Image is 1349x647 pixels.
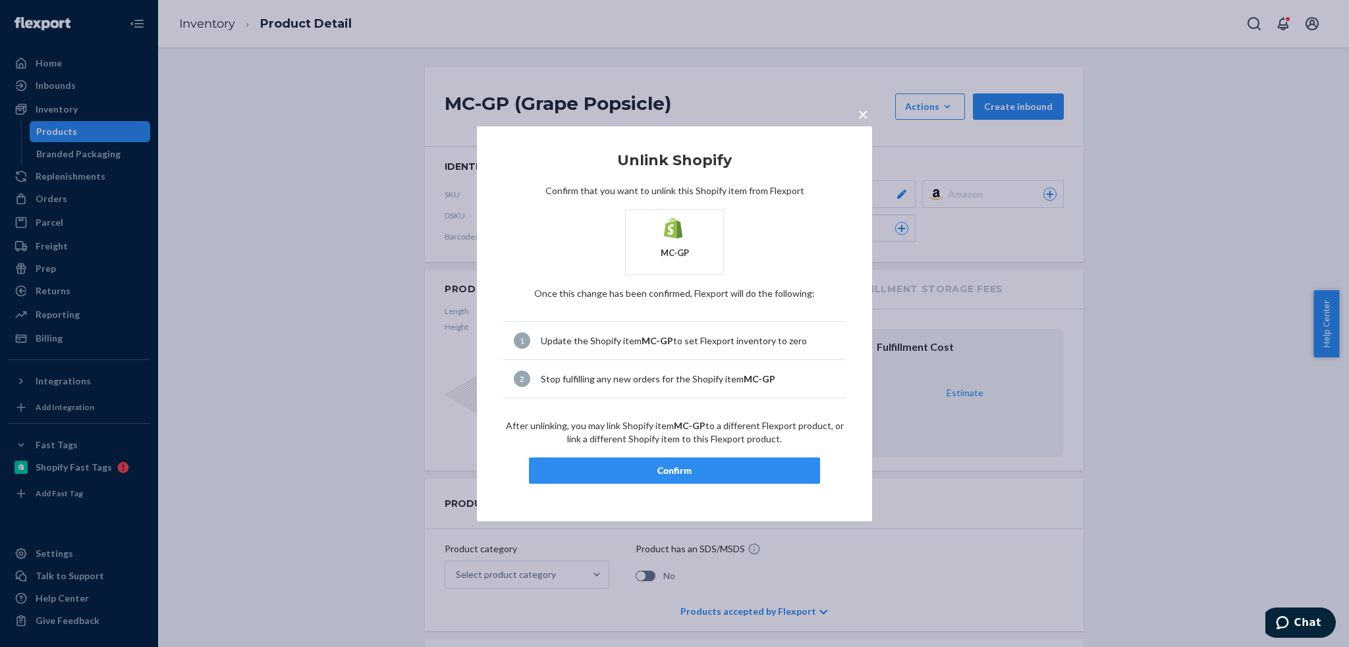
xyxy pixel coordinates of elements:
div: 2 [514,371,530,387]
div: Update the Shopify item to set Flexport inventory to zero [541,334,835,348]
span: MC-GP [642,335,673,346]
div: Stop fulfilling any new orders for the Shopify item [541,373,835,386]
div: Confirm [540,464,809,477]
span: MC-GP [744,373,775,384]
p: Confirm that you want to unlink this Shopify item from Flexport [503,184,846,197]
button: Confirm [529,457,820,484]
p: Once this change has been confirmed, Flexport will do the following : [503,287,846,300]
iframe: Opens a widget where you can chat to one of our agents [1265,608,1336,640]
p: After unlinking, you may link Shopify item to a different Flexport product, or link a different S... [503,419,846,446]
h2: Unlink Shopify [503,153,846,168]
div: 1 [514,332,530,349]
div: MC-GP [661,247,689,259]
span: MC-GP [674,420,705,431]
span: × [858,103,868,125]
